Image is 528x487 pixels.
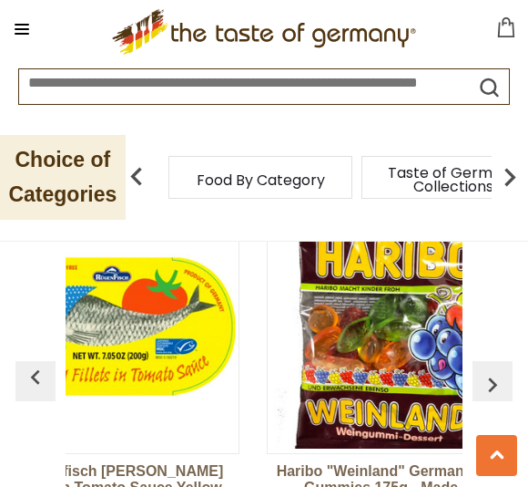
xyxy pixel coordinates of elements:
[21,363,50,392] img: previous arrow
[478,370,507,399] img: previous arrow
[197,173,325,187] a: Food By Category
[492,159,528,195] img: next arrow
[268,204,512,449] img: Haribo
[381,166,526,193] a: Taste of Germany Collections
[118,159,155,195] img: previous arrow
